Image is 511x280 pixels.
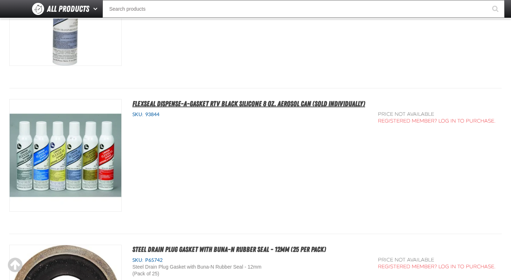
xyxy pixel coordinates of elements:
div: Steel Drain Plug Gasket with Buna-N Rubber Seal - 12mm (Pack of 25) [132,264,273,277]
div: SKU: [132,257,367,264]
: View Details of the Flexseal Dispense-A-Gasket RTV Black Silicone 8 oz. Aerosol Can (Sold Individ... [10,99,121,211]
a: Flexseal Dispense-A-Gasket RTV Black Silicone 8 oz. Aerosol Can (Sold Individually) [132,99,365,108]
div: SKU: [132,111,367,118]
div: Price not available [378,111,496,118]
a: Steel Drain Plug Gasket with Buna-N Rubber Seal - 12mm (25 per pack) [132,245,326,254]
a: Registered Member? Log In to purchase. [378,264,496,270]
span: All Products [47,2,89,15]
div: Scroll to the top [7,257,23,273]
div: Price not available [378,257,496,264]
a: Registered Member? Log In to purchase. [378,118,496,124]
img: Flexseal Dispense-A-Gasket RTV Black Silicone 8 oz. Aerosol Can (Sold Individually) [10,99,121,211]
span: P65742 [143,257,163,263]
span: 93844 [143,112,159,117]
